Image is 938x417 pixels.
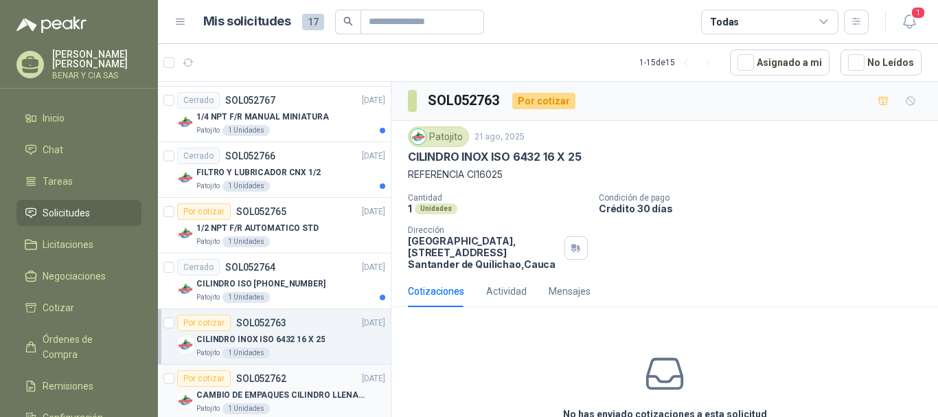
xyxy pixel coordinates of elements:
[177,225,194,242] img: Company Logo
[43,300,74,315] span: Cotizar
[236,374,286,383] p: SOL052762
[16,326,141,368] a: Órdenes de Compra
[196,125,220,136] p: Patojito
[203,12,291,32] h1: Mis solicitudes
[16,137,141,163] a: Chat
[362,94,385,107] p: [DATE]
[362,317,385,330] p: [DATE]
[730,49,830,76] button: Asignado a mi
[840,49,922,76] button: No Leídos
[43,142,63,157] span: Chat
[408,193,588,203] p: Cantidad
[52,71,141,80] p: BENAR Y CIA SAS
[911,6,926,19] span: 1
[177,315,231,331] div: Por cotizar
[177,92,220,109] div: Cerrado
[16,373,141,399] a: Remisiones
[486,284,527,299] div: Actividad
[196,236,220,247] p: Patojito
[16,16,87,33] img: Logo peakr
[599,203,933,214] p: Crédito 30 días
[177,114,194,131] img: Company Logo
[16,295,141,321] a: Cotizar
[362,205,385,218] p: [DATE]
[196,333,325,346] p: CILINDRO INOX ISO 6432 16 X 25
[158,253,391,309] a: CerradoSOL052764[DATE] Company LogoCILINDRO ISO [PHONE_NUMBER]Patojito1 Unidades
[196,222,319,235] p: 1/2 NPT F/R AUTOMATICO STD
[222,125,270,136] div: 1 Unidades
[196,278,325,291] p: CILINDRO ISO [PHONE_NUMBER]
[177,370,231,387] div: Por cotizar
[43,332,128,362] span: Órdenes de Compra
[177,281,194,297] img: Company Logo
[222,236,270,247] div: 1 Unidades
[408,203,412,214] p: 1
[196,181,220,192] p: Patojito
[599,193,933,203] p: Condición de pago
[225,151,275,161] p: SOL052766
[343,16,353,26] span: search
[43,174,73,189] span: Tareas
[362,150,385,163] p: [DATE]
[158,309,391,365] a: Por cotizarSOL052763[DATE] Company LogoCILINDRO INOX ISO 6432 16 X 25Patojito1 Unidades
[158,198,391,253] a: Por cotizarSOL052765[DATE] Company Logo1/2 NPT F/R AUTOMATICO STDPatojito1 Unidades
[16,263,141,289] a: Negociaciones
[222,292,270,303] div: 1 Unidades
[158,87,391,142] a: CerradoSOL052767[DATE] Company Logo1/4 NPT F/R MANUAL MINIATURAPatojito1 Unidades
[415,203,457,214] div: Unidades
[710,14,739,30] div: Todas
[897,10,922,34] button: 1
[408,235,559,270] p: [GEOGRAPHIC_DATA], [STREET_ADDRESS] Santander de Quilichao , Cauca
[196,292,220,303] p: Patojito
[222,181,270,192] div: 1 Unidades
[196,166,321,179] p: FILTRO Y LUBRICADOR CNX 1/2
[43,111,65,126] span: Inicio
[408,225,559,235] p: Dirección
[177,337,194,353] img: Company Logo
[639,52,719,74] div: 1 - 15 de 15
[43,205,90,221] span: Solicitudes
[177,392,194,409] img: Company Logo
[411,129,426,144] img: Company Logo
[196,403,220,414] p: Patojito
[362,261,385,274] p: [DATE]
[512,93,575,109] div: Por cotizar
[52,49,141,69] p: [PERSON_NAME] [PERSON_NAME]
[225,95,275,105] p: SOL052767
[196,111,329,124] p: 1/4 NPT F/R MANUAL MINIATURA
[177,148,220,164] div: Cerrado
[16,200,141,226] a: Solicitudes
[16,232,141,258] a: Licitaciones
[177,203,231,220] div: Por cotizar
[225,262,275,272] p: SOL052764
[408,167,922,182] p: REFERENCIA CI16025
[158,142,391,198] a: CerradoSOL052766[DATE] Company LogoFILTRO Y LUBRICADOR CNX 1/2Patojito1 Unidades
[236,318,286,328] p: SOL052763
[408,126,469,147] div: Patojito
[408,284,464,299] div: Cotizaciones
[16,105,141,131] a: Inicio
[16,168,141,194] a: Tareas
[43,237,93,252] span: Licitaciones
[222,348,270,359] div: 1 Unidades
[196,348,220,359] p: Patojito
[196,389,367,402] p: CAMBIO DE EMPAQUES CILINDRO LLENADORA MANUALNUAL
[362,372,385,385] p: [DATE]
[222,403,270,414] div: 1 Unidades
[474,131,525,144] p: 21 ago, 2025
[236,207,286,216] p: SOL052765
[177,259,220,275] div: Cerrado
[302,14,324,30] span: 17
[428,90,501,111] h3: SOL052763
[177,170,194,186] img: Company Logo
[43,269,106,284] span: Negociaciones
[408,150,582,164] p: CILINDRO INOX ISO 6432 16 X 25
[549,284,591,299] div: Mensajes
[43,379,93,394] span: Remisiones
